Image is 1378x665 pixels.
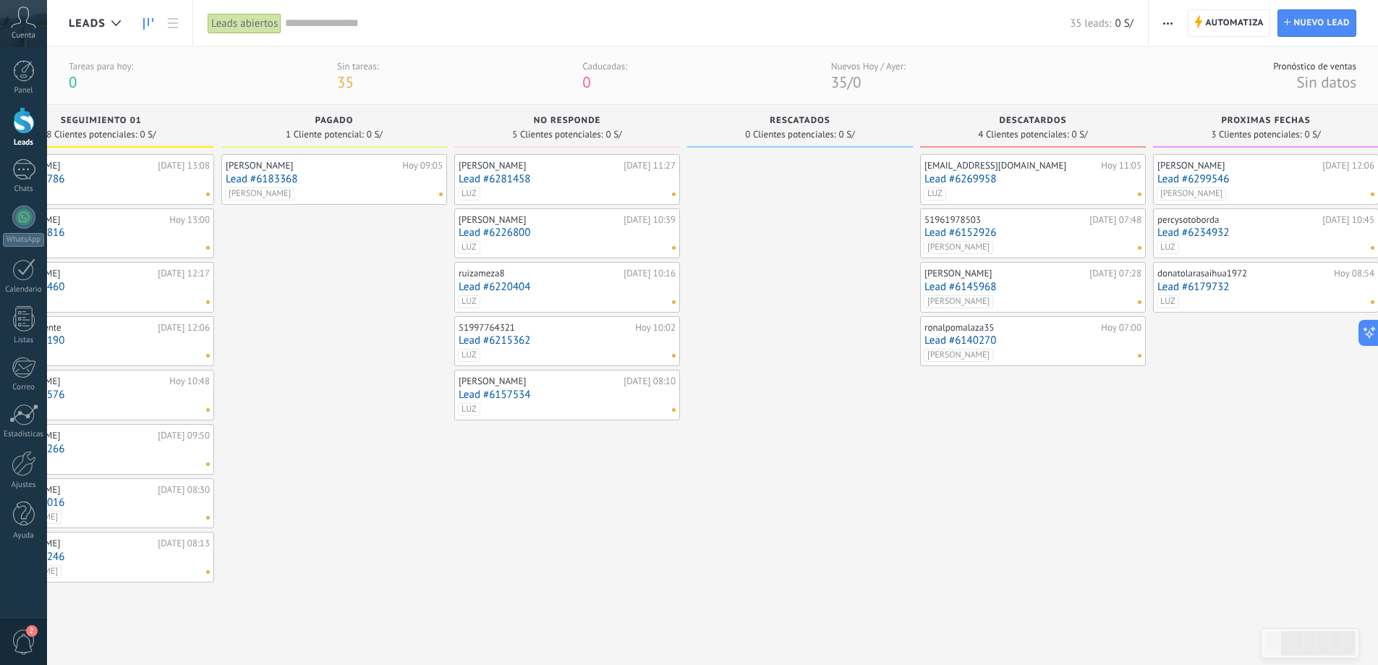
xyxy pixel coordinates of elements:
[853,72,861,92] span: 0
[635,322,676,334] div: Hoy 10:02
[458,295,480,308] span: LUZ
[1138,192,1141,196] span: No hay nada asignado
[924,226,1141,239] a: Lead #6152926
[924,241,993,254] span: [PERSON_NAME]
[46,130,137,139] span: 8 Clientes potenciales:
[1205,10,1264,36] span: Automatiza
[26,625,38,637] span: 2
[206,408,210,412] span: No hay nada asignado
[459,214,620,226] div: [PERSON_NAME]
[1157,160,1319,171] div: [PERSON_NAME]
[69,60,133,72] div: Tareas para hoy:
[459,226,676,239] a: Lead #6226800
[1089,214,1141,226] div: [DATE] 07:48
[924,187,946,200] span: LUZ
[1070,17,1111,30] span: 35 leads:
[1371,300,1374,304] span: No hay nada asignado
[1221,116,1310,126] span: PROXIMAS FECHAS
[1157,241,1179,254] span: LUZ
[839,130,855,139] span: 0 S/
[459,281,676,293] a: Lead #6220404
[458,403,480,416] span: LUZ
[206,462,210,466] span: No hay nada asignado
[402,160,443,171] div: Hoy 09:05
[158,430,210,441] div: [DATE] 09:50
[12,31,35,41] span: Cuenta
[1371,246,1374,250] span: No hay nada asignado
[582,60,627,72] div: Caducadas:
[1322,214,1374,226] div: [DATE] 10:45
[1072,130,1088,139] span: 0 S/
[624,376,676,387] div: [DATE] 08:10
[1157,281,1374,293] a: Lead #6179732
[69,72,77,92] span: 0
[158,268,210,279] div: [DATE] 12:17
[924,295,993,308] span: [PERSON_NAME]
[1277,9,1356,37] a: Nuevo lead
[3,185,45,194] div: Chats
[3,138,45,148] div: Leads
[206,570,210,574] span: No hay nada asignado
[927,116,1139,128] div: DESCATARDOS
[315,116,354,126] span: PAGADO
[924,281,1141,293] a: Lead #6145968
[459,268,620,279] div: ruizameza8
[924,268,1086,279] div: [PERSON_NAME]
[1334,268,1374,279] div: Hoy 08:54
[206,192,210,196] span: No hay nada asignado
[512,130,603,139] span: 5 Clientes potenciales:
[606,130,622,139] span: 0 S/
[458,241,480,254] span: LUZ
[459,160,620,171] div: [PERSON_NAME]
[158,538,210,549] div: [DATE] 08:13
[286,130,364,139] span: 1 Cliente potencial:
[1188,9,1270,37] a: Automatiza
[158,322,210,334] div: [DATE] 12:06
[924,322,1097,334] div: ronalpomalaza35
[624,214,676,226] div: [DATE] 10:39
[1000,116,1067,126] span: DESCATARDOS
[458,349,480,362] span: LUZ
[3,480,45,490] div: Ajustes
[208,13,281,34] div: Leads abiertos
[1273,60,1356,72] div: Pronóstico de ventas
[1157,173,1374,185] a: Lead #6299546
[1371,192,1374,196] span: No hay nada asignado
[169,214,210,226] div: Hoy 13:00
[337,60,379,72] div: Sin tareas:
[831,72,848,92] span: 35
[61,116,142,126] span: SEGUIMIENTO 01
[3,285,45,295] div: Calendario
[3,86,45,96] div: Panel
[1101,160,1141,171] div: Hoy 11:05
[206,246,210,250] span: No hay nada asignado
[1101,322,1141,334] div: Hoy 07:00
[1089,268,1141,279] div: [DATE] 07:28
[534,116,601,126] span: NO RESPONDE
[206,354,210,357] span: No hay nada asignado
[206,516,210,520] span: No hay nada asignado
[226,160,399,171] div: [PERSON_NAME]
[672,408,676,412] span: No hay nada asignado
[672,246,676,250] span: No hay nada asignado
[1115,17,1133,30] span: 0 S/
[459,322,631,334] div: 51997764321
[459,389,676,401] a: Lead #6157534
[3,430,45,439] div: Estadísticas
[694,116,906,128] div: RESCATADOS
[206,300,210,304] span: No hay nada asignado
[462,116,673,128] div: NO RESPONDE
[624,160,676,171] div: [DATE] 11:27
[1305,130,1321,139] span: 0 S/
[672,354,676,357] span: No hay nada asignado
[978,130,1068,139] span: 4 Clientes potenciales:
[229,116,440,128] div: PAGADO
[745,130,835,139] span: 0 Clientes potenciales:
[770,116,830,126] span: RESCATADOS
[1296,72,1356,92] span: Sin datos
[1138,300,1141,304] span: No hay nada asignado
[924,334,1141,347] a: Lead #6140270
[1138,246,1141,250] span: No hay nada asignado
[1211,130,1301,139] span: 3 Clientes potenciales:
[3,336,45,345] div: Listas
